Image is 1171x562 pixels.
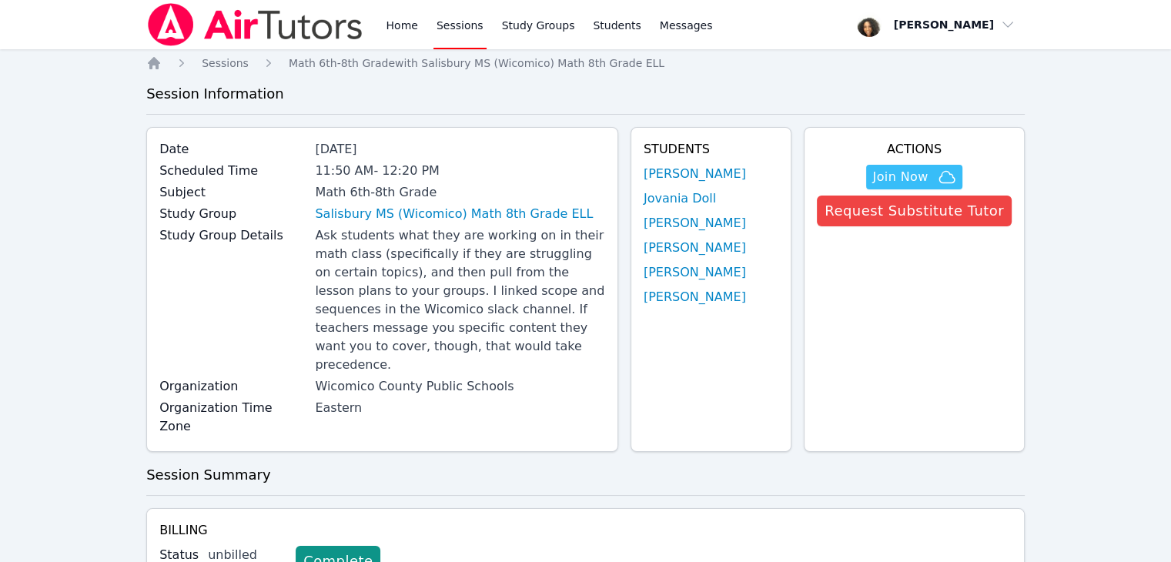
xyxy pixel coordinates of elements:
a: [PERSON_NAME] [644,288,746,306]
span: Join Now [872,168,928,186]
div: [DATE] [315,140,604,159]
a: Sessions [202,55,249,71]
a: [PERSON_NAME] [644,263,746,282]
a: Math 6th-8th Gradewith Salisbury MS (Wicomico) Math 8th Grade ELL [289,55,664,71]
span: Sessions [202,57,249,69]
label: Study Group [159,205,306,223]
h4: Students [644,140,778,159]
label: Scheduled Time [159,162,306,180]
h4: Billing [159,521,1012,540]
button: Request Substitute Tutor [817,196,1012,226]
div: Wicomico County Public Schools [315,377,604,396]
a: [PERSON_NAME] [644,165,746,183]
div: Ask students what they are working on in their math class (specifically if they are struggling on... [315,226,604,374]
div: 11:50 AM - 12:20 PM [315,162,604,180]
a: [PERSON_NAME] [644,214,746,232]
label: Organization [159,377,306,396]
span: Messages [660,18,713,33]
a: Jovania Doll [644,189,716,208]
label: Date [159,140,306,159]
h4: Actions [817,140,1012,159]
nav: Breadcrumb [146,55,1025,71]
label: Subject [159,183,306,202]
label: Organization Time Zone [159,399,306,436]
label: Study Group Details [159,226,306,245]
a: Salisbury MS (Wicomico) Math 8th Grade ELL [315,205,593,223]
div: Eastern [315,399,604,417]
h3: Session Summary [146,464,1025,486]
button: Join Now [866,165,962,189]
a: [PERSON_NAME] [644,239,746,257]
img: Air Tutors [146,3,364,46]
span: Math 6th-8th Grade with Salisbury MS (Wicomico) Math 8th Grade ELL [289,57,664,69]
h3: Session Information [146,83,1025,105]
div: Math 6th-8th Grade [315,183,604,202]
